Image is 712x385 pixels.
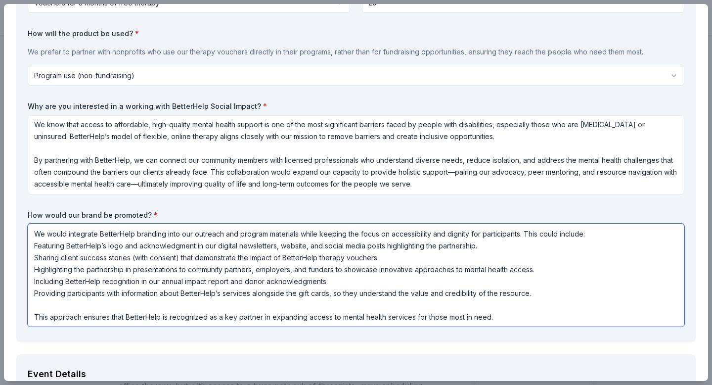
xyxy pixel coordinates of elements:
[28,224,684,327] textarea: We would integrate BetterHelp branding into our outreach and program materials while keeping the ...
[28,101,684,111] label: Why are you interested in a working with BetterHelp Social Impact?
[28,115,684,194] textarea: We know that access to affordable, high-quality mental health support is one of the most signific...
[28,46,684,58] p: We prefer to partner with nonprofits who use our therapy vouchers directly in their programs, rat...
[28,366,684,382] div: Event Details
[28,210,684,220] label: How would our brand be promoted?
[28,29,684,39] label: How will the product be used?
